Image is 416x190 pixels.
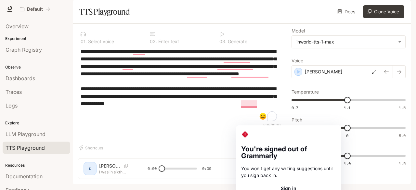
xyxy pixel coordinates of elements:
[336,5,358,18] a: Docs
[150,39,157,44] p: 0 2 .
[79,5,130,18] h1: TTS Playground
[292,90,319,94] p: Temperature
[363,5,404,18] button: Clone Voice
[292,105,298,110] span: 0.7
[344,105,351,110] span: 1.1
[292,36,405,48] div: inworld-tts-1-max
[346,133,348,138] span: 0
[157,39,179,44] p: Enter text
[81,48,278,122] textarea: To enrich screen reader interactions, please activate Accessibility in Grammarly extension settings
[292,29,305,33] p: Model
[78,143,106,153] button: Shortcuts
[399,133,406,138] span: 5.0
[399,161,406,166] span: 1.5
[27,6,43,12] p: Default
[219,39,227,44] p: 0 3 .
[81,39,87,44] p: 0 1 .
[399,105,406,110] span: 1.5
[305,69,342,75] p: [PERSON_NAME]
[296,39,395,45] div: inworld-tts-1-max
[344,161,351,166] span: 1.0
[292,58,303,63] p: Voice
[292,118,302,122] p: Pitch
[87,39,114,44] p: Select voice
[17,3,53,16] button: All workspaces
[227,39,247,44] p: Generate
